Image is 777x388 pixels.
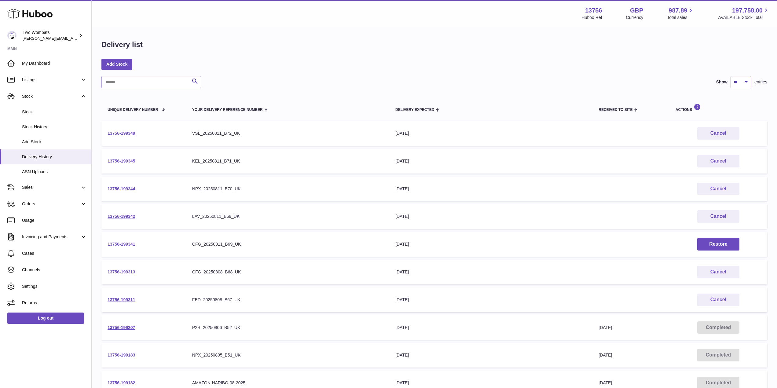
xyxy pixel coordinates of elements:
div: [DATE] [395,352,586,358]
a: Add Stock [101,59,132,70]
strong: GBP [630,6,643,15]
img: philip.carroll@twowombats.com [7,31,16,40]
a: 13756-199342 [108,214,135,219]
div: NPX_20250811_B70_UK [192,186,383,192]
div: [DATE] [395,130,586,136]
div: Currency [626,15,643,20]
a: 13756-199183 [108,353,135,357]
a: 13756-199345 [108,159,135,163]
span: Add Stock [22,139,87,145]
button: Cancel [697,210,739,223]
strong: 13756 [585,6,602,15]
span: Cases [22,251,87,256]
span: Sales [22,185,80,190]
div: VSL_20250811_B72_UK [192,130,383,136]
div: [DATE] [395,380,586,386]
a: Log out [7,313,84,324]
label: Show [716,79,728,85]
div: [DATE] [395,269,586,275]
span: ASN Uploads [22,169,87,175]
div: [DATE] [395,325,586,331]
div: KEL_20250811_B71_UK [192,158,383,164]
span: Total sales [667,15,694,20]
button: Cancel [697,127,739,140]
div: FED_20250808_B67_UK [192,297,383,303]
span: Channels [22,267,87,273]
button: Cancel [697,155,739,167]
a: 13756-199341 [108,242,135,247]
span: Orders [22,201,80,207]
span: [DATE] [599,325,612,330]
button: Restore [697,238,739,251]
a: 13756-199313 [108,269,135,274]
span: Delivery History [22,154,87,160]
span: Your Delivery Reference Number [192,108,263,112]
span: [DATE] [599,380,612,385]
span: Settings [22,284,87,289]
div: [DATE] [395,241,586,247]
button: Cancel [697,183,739,195]
span: entries [754,79,767,85]
button: Cancel [697,266,739,278]
span: [DATE] [599,353,612,357]
span: Delivery Expected [395,108,434,112]
h1: Delivery list [101,40,143,49]
div: CFG_20250808_B68_UK [192,269,383,275]
button: Cancel [697,294,739,306]
span: My Dashboard [22,60,87,66]
div: CFG_20250811_B69_UK [192,241,383,247]
a: 13756-199207 [108,325,135,330]
div: [DATE] [395,214,586,219]
span: Returns [22,300,87,306]
span: Received to Site [599,108,632,112]
span: Stock [22,93,80,99]
div: [DATE] [395,158,586,164]
span: AVAILABLE Stock Total [718,15,770,20]
span: 197,758.00 [732,6,763,15]
div: LAV_20250811_B69_UK [192,214,383,219]
a: 987.89 Total sales [667,6,694,20]
a: 13756-199344 [108,186,135,191]
span: Listings [22,77,80,83]
a: 13756-199182 [108,380,135,385]
a: 13756-199349 [108,131,135,136]
div: Two Wombats [23,30,78,41]
a: 13756-199311 [108,297,135,302]
span: Unique Delivery Number [108,108,158,112]
span: Usage [22,218,87,223]
div: [DATE] [395,297,586,303]
div: Huboo Ref [582,15,602,20]
a: 197,758.00 AVAILABLE Stock Total [718,6,770,20]
span: Stock History [22,124,87,130]
div: NPX_20250805_B51_UK [192,352,383,358]
span: Invoicing and Payments [22,234,80,240]
span: Stock [22,109,87,115]
div: [DATE] [395,186,586,192]
div: Actions [676,104,761,112]
div: AMAZON-HARIBO-08-2025 [192,380,383,386]
div: P2R_20250806_B52_UK [192,325,383,331]
span: [PERSON_NAME][EMAIL_ADDRESS][PERSON_NAME][DOMAIN_NAME] [23,36,155,41]
span: 987.89 [669,6,687,15]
